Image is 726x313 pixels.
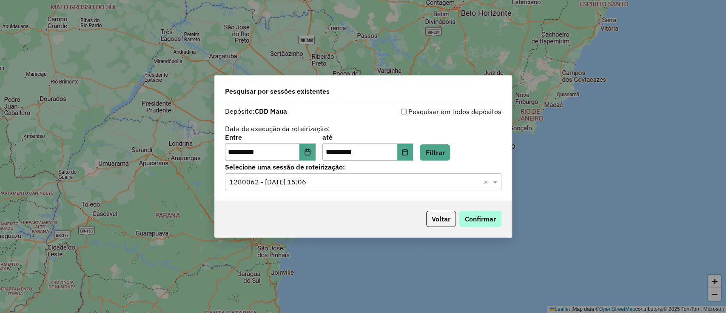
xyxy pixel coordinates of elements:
strong: CDD Maua [255,107,287,115]
div: Pesquisar em todos depósitos [363,106,501,117]
button: Filtrar [420,144,450,161]
label: Entre [225,132,316,142]
label: Selecione uma sessão de roteirização: [225,162,501,172]
label: Depósito: [225,106,287,116]
button: Confirmar [459,211,501,227]
button: Voltar [426,211,456,227]
span: Pesquisar por sessões existentes [225,86,330,96]
label: até [322,132,413,142]
button: Choose Date [397,144,413,161]
button: Choose Date [299,144,316,161]
span: Clear all [484,177,491,187]
label: Data de execução da roteirização: [225,123,330,134]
